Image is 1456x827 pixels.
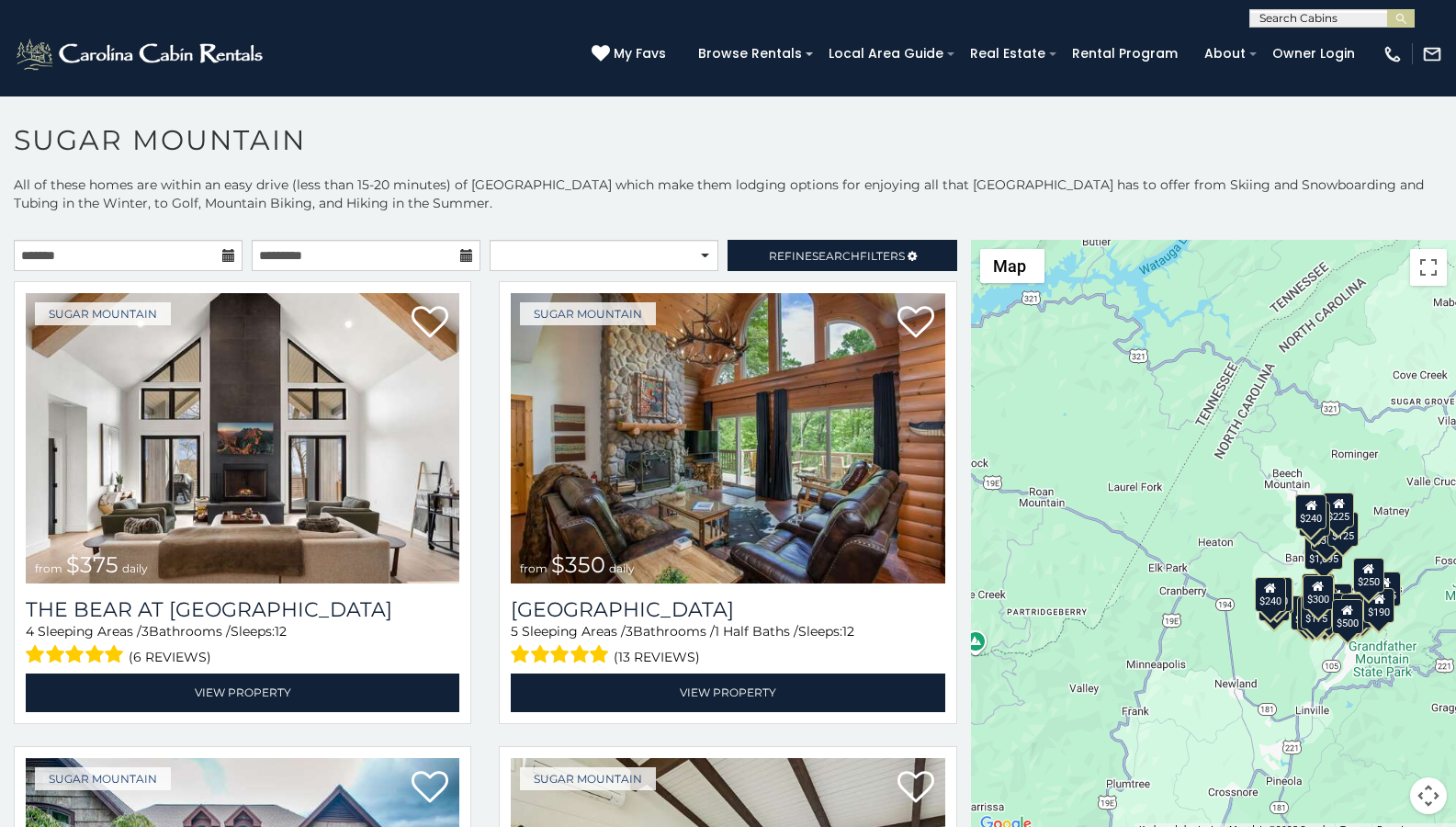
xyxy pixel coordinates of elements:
[1327,512,1359,547] div: $125
[1309,596,1340,631] div: $350
[412,304,448,343] a: Add to favorites
[520,767,656,790] a: Sugar Mountain
[26,293,459,583] img: The Bear At Sugar Mountain
[715,623,798,640] span: 1 Half Baths /
[1410,777,1447,814] button: Map camera controls
[66,551,119,578] span: $375
[819,40,953,68] a: Local Area Guide
[35,302,171,325] a: Sugar Mountain
[1383,44,1403,64] img: phone-regular-white.png
[275,623,287,640] span: 12
[1063,40,1187,68] a: Rental Program
[511,597,944,622] a: [GEOGRAPHIC_DATA]
[26,622,459,669] div: Sleeping Areas / Bathrooms / Sleeps:
[520,302,656,325] a: Sugar Mountain
[1303,573,1334,608] div: $265
[1332,599,1363,634] div: $500
[1304,535,1342,570] div: $1,095
[511,293,944,583] img: Grouse Moor Lodge
[122,561,148,575] span: daily
[511,597,944,622] h3: Grouse Moor Lodge
[1195,40,1255,68] a: About
[511,623,518,640] span: 5
[842,623,854,640] span: 12
[1297,595,1328,630] div: $155
[1295,494,1326,529] div: $240
[511,293,944,583] a: Grouse Moor Lodge from $350 daily
[609,561,635,575] span: daily
[1303,574,1334,609] div: $300
[812,249,860,263] span: Search
[511,622,944,669] div: Sleeping Areas / Bathrooms / Sleeps:
[1363,587,1394,622] div: $190
[1370,572,1401,606] div: $155
[1262,579,1293,614] div: $225
[897,304,934,343] a: Add to favorites
[511,674,944,711] a: View Property
[689,40,811,68] a: Browse Rentals
[769,249,905,263] span: Refine Filters
[26,597,459,622] a: The Bear At [GEOGRAPHIC_DATA]
[614,44,666,63] span: My Favs
[1254,576,1285,611] div: $240
[614,645,700,669] span: (13 reviews)
[1261,576,1292,611] div: $210
[129,645,211,669] span: (6 reviews)
[980,249,1044,283] button: Change map style
[1320,583,1351,618] div: $200
[1263,40,1364,68] a: Owner Login
[26,674,459,711] a: View Property
[592,44,671,64] a: My Favs
[1258,585,1290,620] div: $355
[1410,249,1447,286] button: Toggle fullscreen view
[728,240,956,271] a: RefineSearchFilters
[1352,557,1383,592] div: $250
[14,36,268,73] img: White-1-2.png
[1299,501,1330,536] div: $170
[1301,595,1332,629] div: $175
[35,561,62,575] span: from
[961,40,1055,68] a: Real Estate
[141,623,149,640] span: 3
[520,561,547,575] span: from
[26,597,459,622] h3: The Bear At Sugar Mountain
[551,551,605,578] span: $350
[35,767,171,790] a: Sugar Mountain
[412,769,448,808] a: Add to favorites
[26,623,34,640] span: 4
[897,769,934,808] a: Add to favorites
[1341,594,1372,629] div: $195
[626,623,633,640] span: 3
[1310,515,1341,550] div: $350
[26,293,459,583] a: The Bear At Sugar Mountain from $375 daily
[1323,493,1354,527] div: $225
[1422,44,1442,64] img: mail-regular-white.png
[993,256,1026,276] span: Map
[1302,573,1333,608] div: $190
